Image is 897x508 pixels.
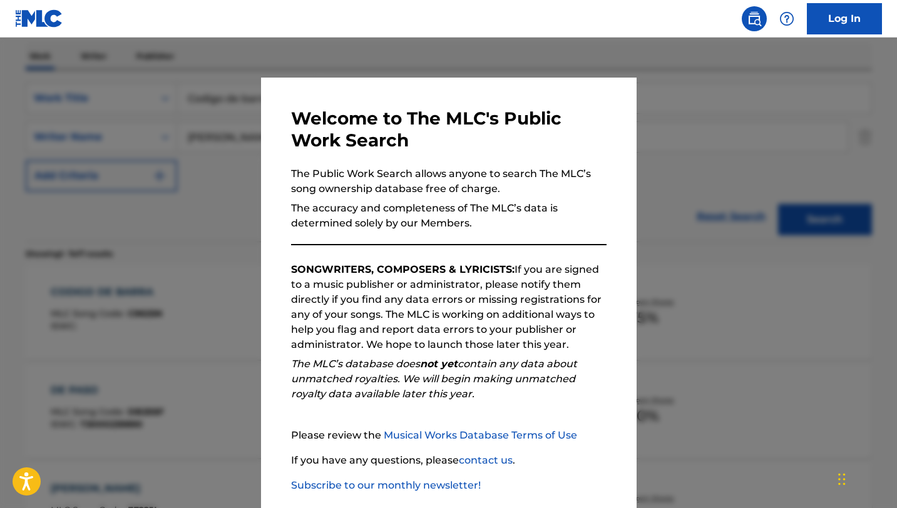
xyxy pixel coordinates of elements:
[742,6,767,31] a: Public Search
[291,479,481,491] a: Subscribe to our monthly newsletter!
[291,166,607,196] p: The Public Work Search allows anyone to search The MLC’s song ownership database free of charge.
[291,263,515,275] strong: SONGWRITERS, COMPOSERS & LYRICISTS:
[779,11,794,26] img: help
[774,6,799,31] div: Help
[291,358,577,400] em: The MLC’s database does contain any data about unmatched royalties. We will begin making unmatche...
[384,429,577,441] a: Musical Works Database Terms of Use
[291,201,607,231] p: The accuracy and completeness of The MLC’s data is determined solely by our Members.
[747,11,762,26] img: search
[291,428,607,443] p: Please review the
[291,262,607,352] p: If you are signed to a music publisher or administrator, please notify them directly if you find ...
[420,358,458,370] strong: not yet
[834,448,897,508] iframe: Chat Widget
[15,9,63,28] img: MLC Logo
[838,460,846,498] div: Drag
[459,454,513,466] a: contact us
[291,108,607,151] h3: Welcome to The MLC's Public Work Search
[291,453,607,468] p: If you have any questions, please .
[807,3,882,34] a: Log In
